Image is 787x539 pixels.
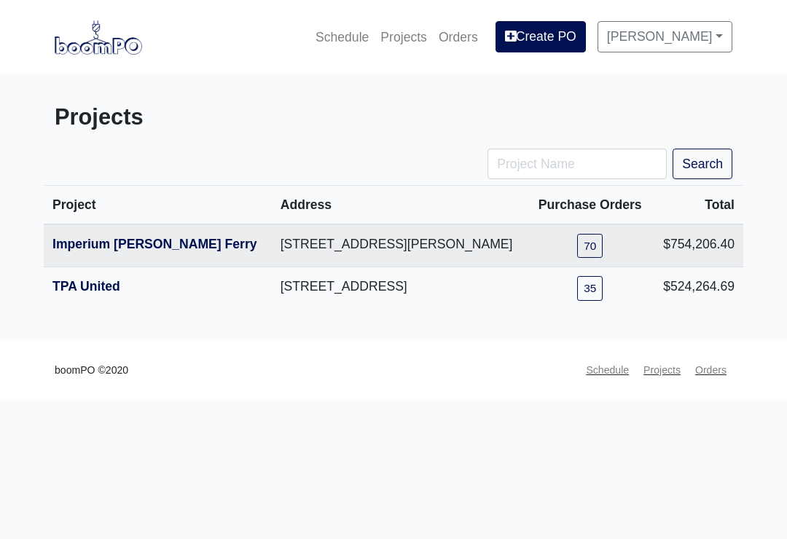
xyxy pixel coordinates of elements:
[272,224,528,267] td: [STREET_ADDRESS][PERSON_NAME]
[638,356,686,385] a: Projects
[375,21,433,53] a: Projects
[44,186,272,225] th: Project
[433,21,484,53] a: Orders
[496,21,586,52] a: Create PO
[598,21,732,52] a: [PERSON_NAME]
[55,104,383,131] h3: Projects
[689,356,732,385] a: Orders
[272,186,528,225] th: Address
[577,234,603,258] a: 70
[488,149,667,179] input: Project Name
[528,186,652,225] th: Purchase Orders
[673,149,732,179] button: Search
[577,276,603,300] a: 35
[652,267,743,310] td: $524,264.69
[55,362,128,379] small: boomPO ©2020
[52,279,120,294] a: TPA United
[580,356,635,385] a: Schedule
[52,237,257,251] a: Imperium [PERSON_NAME] Ferry
[652,224,743,267] td: $754,206.40
[55,20,142,54] img: boomPO
[652,186,743,225] th: Total
[310,21,375,53] a: Schedule
[272,267,528,310] td: [STREET_ADDRESS]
